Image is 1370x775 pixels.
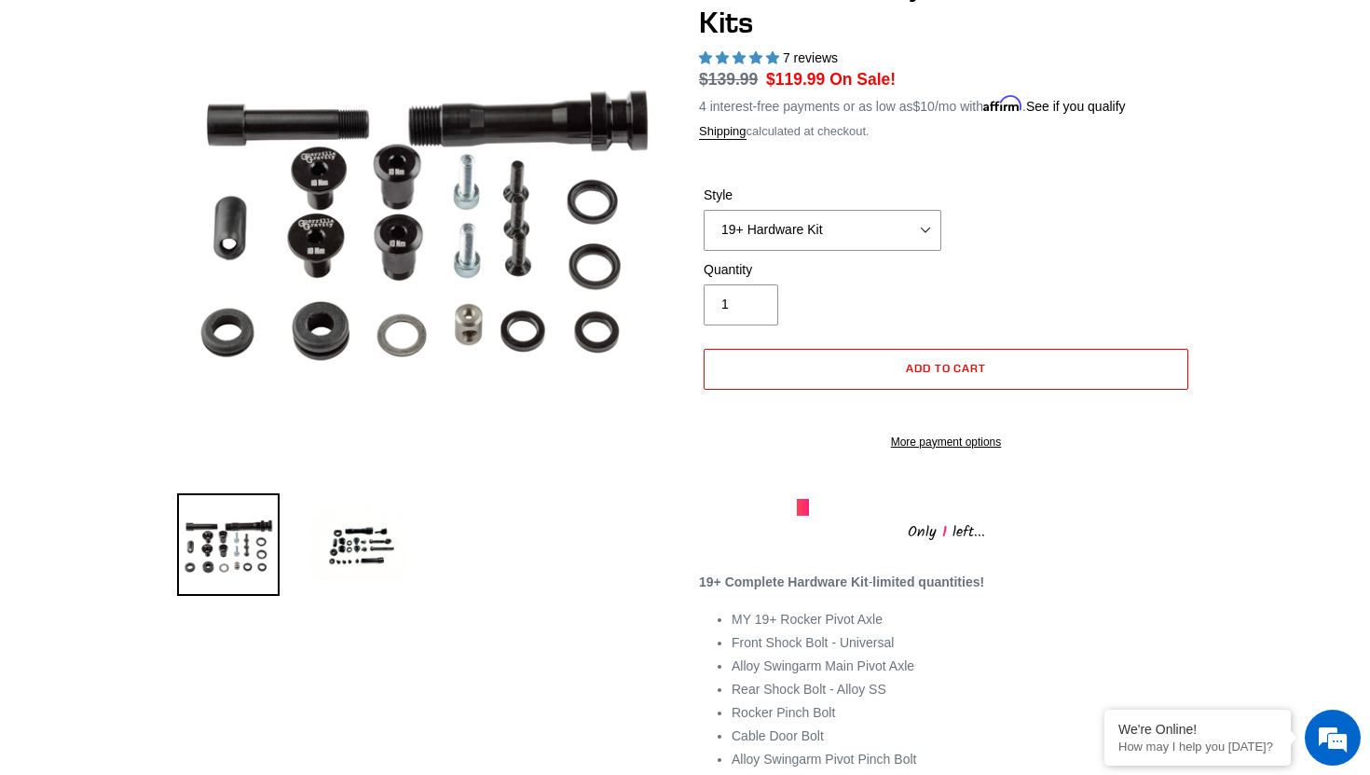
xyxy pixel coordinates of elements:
[732,610,1193,630] li: MY 19+ Rocker Pivot Axle
[983,96,1022,112] span: Affirm
[21,103,48,131] div: Navigation go back
[732,657,1193,676] li: Alloy Swingarm Main Pivot Axle
[797,516,1095,545] div: Only left...
[177,493,280,596] img: Load image into Gallery viewer, Guerrilla Gravity Frame Hardware Kits
[913,99,935,114] span: $10
[60,93,106,140] img: d_696896380_company_1647369064580_696896380
[906,361,987,375] span: Add to cart
[732,680,1193,699] li: Rear Shock Bolt - Alloy SS
[732,727,1193,746] li: Cable Door Bolt
[704,434,1188,450] a: More payment options
[699,122,1193,141] div: calculated at checkout.
[1026,99,1126,114] a: See if you qualify - Learn more about Affirm Financing (opens in modal)
[732,750,1193,769] li: Alloy Swingarm Pivot Pinch Bolt
[937,520,952,544] span: 1
[1118,722,1277,737] div: We're Online!
[699,92,1126,117] p: 4 interest-free payments or as low as /mo with .
[783,50,838,65] span: 7 reviews
[1118,740,1277,754] p: How may I help you today?
[699,50,783,65] span: 5.00 stars
[699,573,1193,592] p: -
[704,260,941,280] label: Quantity
[732,633,1193,653] li: Front Shock Bolt - Universal
[704,349,1188,390] button: Add to cart
[872,574,984,589] strong: limited quantities!
[306,9,350,54] div: Minimize live chat window
[699,574,869,589] strong: 19+ Complete Hardware Kit
[125,104,341,129] div: Chat with us now
[308,493,410,596] img: Load image into Gallery viewer, Guerrilla Gravity Frame Hardware Kits
[9,509,355,574] textarea: Type your message and hit 'Enter'
[699,70,758,89] s: $139.99
[766,70,825,89] span: $119.99
[829,67,896,91] span: On Sale!
[108,235,257,423] span: We're online!
[732,703,1193,723] li: Rocker Pinch Bolt
[699,124,747,140] a: Shipping
[704,186,941,205] label: Style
